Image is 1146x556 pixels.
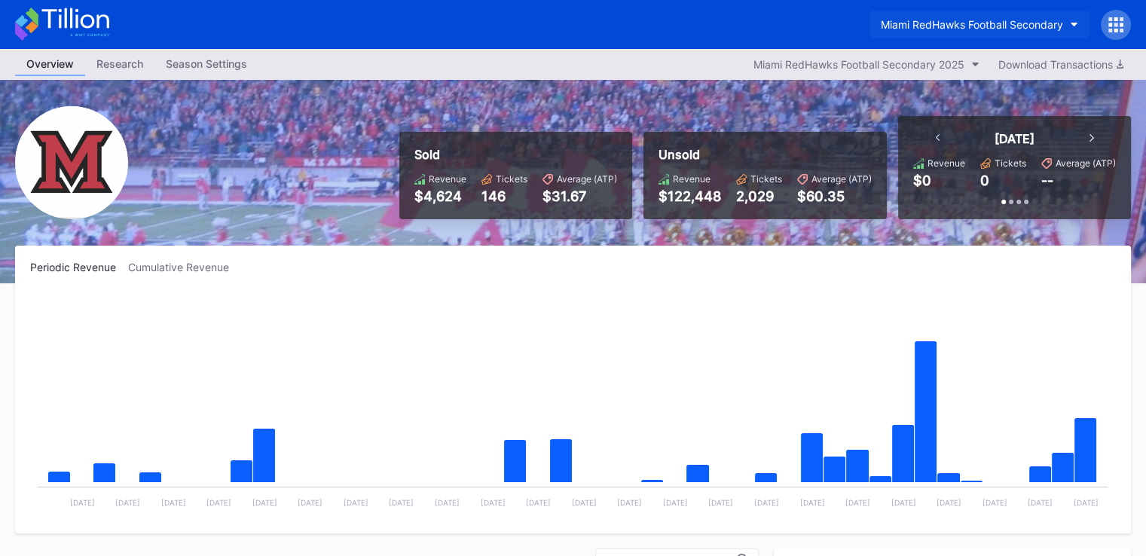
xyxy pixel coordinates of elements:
button: Download Transactions [991,54,1131,75]
div: $4,624 [414,188,466,204]
div: Miami RedHawks Football Secondary [881,18,1063,31]
div: Tickets [995,157,1026,169]
button: Miami RedHawks Football Secondary [869,11,1089,38]
a: Season Settings [154,53,258,76]
div: Periodic Revenue [30,261,128,273]
div: -- [1041,173,1053,188]
div: Cumulative Revenue [128,261,241,273]
div: Average (ATP) [1056,157,1116,169]
div: 146 [481,188,527,204]
button: Miami RedHawks Football Secondary 2025 [746,54,987,75]
text: [DATE] [845,498,870,507]
div: $0 [913,173,931,188]
text: [DATE] [937,498,961,507]
text: [DATE] [572,498,597,507]
div: Research [85,53,154,75]
text: [DATE] [526,498,551,507]
text: [DATE] [389,498,414,507]
text: [DATE] [663,498,688,507]
a: Overview [15,53,85,76]
div: $60.35 [797,188,872,204]
text: [DATE] [161,498,186,507]
div: 0 [980,173,989,188]
text: [DATE] [252,498,277,507]
text: [DATE] [344,498,368,507]
div: 2,029 [736,188,782,204]
div: Revenue [927,157,965,169]
div: Average (ATP) [557,173,617,185]
div: Revenue [429,173,466,185]
text: [DATE] [298,498,322,507]
text: [DATE] [708,498,733,507]
text: [DATE] [115,498,140,507]
a: Research [85,53,154,76]
div: Unsold [659,147,872,162]
text: [DATE] [799,498,824,507]
text: [DATE] [754,498,779,507]
div: Average (ATP) [811,173,872,185]
div: Season Settings [154,53,258,75]
text: [DATE] [1028,498,1053,507]
text: [DATE] [983,498,1007,507]
div: [DATE] [995,131,1034,146]
div: Miami RedHawks Football Secondary 2025 [753,58,964,71]
div: Sold [414,147,617,162]
div: $122,448 [659,188,721,204]
div: Tickets [496,173,527,185]
svg: Chart title [30,292,1115,518]
img: Miami_RedHawks_Football_Secondary.png [15,106,128,219]
text: [DATE] [435,498,460,507]
text: [DATE] [891,498,916,507]
div: Tickets [750,173,782,185]
div: Revenue [673,173,711,185]
text: [DATE] [206,498,231,507]
div: $31.67 [542,188,617,204]
text: [DATE] [481,498,506,507]
text: [DATE] [617,498,642,507]
text: [DATE] [1074,498,1099,507]
div: Download Transactions [998,58,1123,71]
text: [DATE] [70,498,95,507]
